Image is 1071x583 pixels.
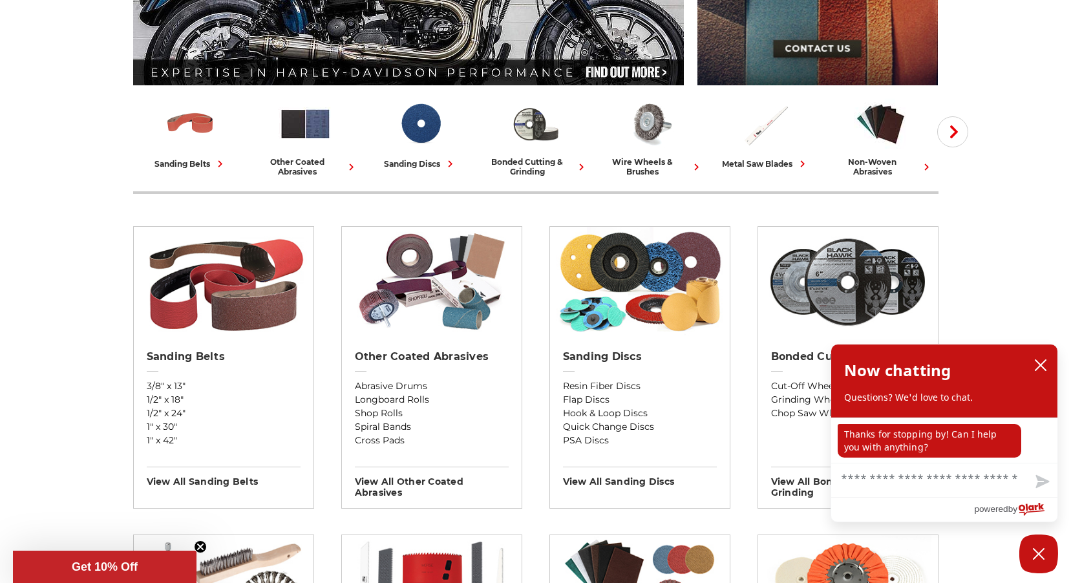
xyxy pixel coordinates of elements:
[147,467,301,487] h3: View All sanding belts
[1008,501,1017,517] span: by
[714,97,818,171] a: metal saw blades
[355,420,509,434] a: Spiral Bands
[253,97,358,176] a: other coated abrasives
[72,560,138,573] span: Get 10% Off
[348,227,515,337] img: Other Coated Abrasives
[831,344,1058,522] div: olark chatbox
[599,157,703,176] div: wire wheels & brushes
[384,157,457,171] div: sanding discs
[147,420,301,434] a: 1" x 30"
[831,418,1057,463] div: chat
[624,97,677,151] img: Wire Wheels & Brushes
[355,434,509,447] a: Cross Pads
[368,97,473,171] a: sanding discs
[1025,467,1057,497] button: Send message
[563,393,717,407] a: Flap Discs
[771,350,925,363] h2: Bonded Cutting & Grinding
[722,157,809,171] div: metal saw blades
[829,97,933,176] a: non-woven abrasives
[355,350,509,363] h2: Other Coated Abrasives
[483,97,588,176] a: bonded cutting & grinding
[974,501,1008,517] span: powered
[854,97,907,151] img: Non-woven Abrasives
[164,97,217,151] img: Sanding Belts
[739,97,792,151] img: Metal Saw Blades
[771,467,925,498] h3: View All bonded cutting & grinding
[844,357,951,383] h2: Now chatting
[147,393,301,407] a: 1/2" x 18"
[147,407,301,420] a: 1/2" x 24"
[355,407,509,420] a: Shop Rolls
[974,498,1057,522] a: Powered by Olark
[138,97,243,171] a: sanding belts
[355,379,509,393] a: Abrasive Drums
[563,434,717,447] a: PSA Discs
[937,116,968,147] button: Next
[771,407,925,420] a: Chop Saw Wheels
[771,393,925,407] a: Grinding Wheels
[355,393,509,407] a: Longboard Rolls
[563,407,717,420] a: Hook & Loop Discs
[13,551,196,583] div: Get 10% OffClose teaser
[764,227,931,337] img: Bonded Cutting & Grinding
[154,157,227,171] div: sanding belts
[253,157,358,176] div: other coated abrasives
[147,434,301,447] a: 1" x 42"
[844,391,1044,404] p: Questions? We'd love to chat.
[599,97,703,176] a: wire wheels & brushes
[563,467,717,487] h3: View All sanding discs
[147,379,301,393] a: 3/8" x 13"
[509,97,562,151] img: Bonded Cutting & Grinding
[147,350,301,363] h2: Sanding Belts
[1019,535,1058,573] button: Close Chatbox
[1030,355,1051,375] button: close chatbox
[483,157,588,176] div: bonded cutting & grinding
[394,97,447,151] img: Sanding Discs
[194,540,207,553] button: Close teaser
[279,97,332,151] img: Other Coated Abrasives
[556,227,723,337] img: Sanding Discs
[838,424,1021,458] p: Thanks for stopping by! Can I help you with anything?
[140,227,307,337] img: Sanding Belts
[355,467,509,498] h3: View All other coated abrasives
[829,157,933,176] div: non-woven abrasives
[563,350,717,363] h2: Sanding Discs
[563,420,717,434] a: Quick Change Discs
[563,379,717,393] a: Resin Fiber Discs
[771,379,925,393] a: Cut-Off Wheels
